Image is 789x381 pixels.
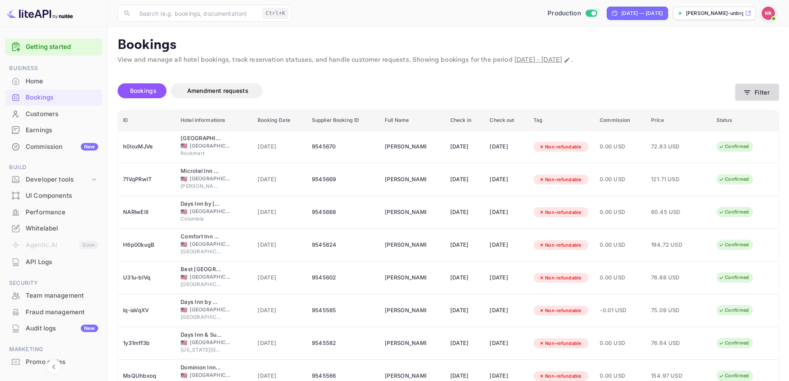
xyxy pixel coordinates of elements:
span: Production [548,9,581,18]
span: 75.09 USD [651,306,692,315]
a: Bookings [5,90,102,105]
span: [DATE] [258,142,302,151]
span: [GEOGRAPHIC_DATA] [190,306,231,313]
div: Dominion Inn & Suites [181,364,222,372]
div: Confirmed [713,371,754,381]
span: [GEOGRAPHIC_DATA] [181,281,222,288]
div: lq-iaVqXV [123,304,171,317]
div: Non-refundable [533,175,587,185]
div: Ctrl+K [263,8,288,19]
p: Bookings [118,37,779,53]
a: API Logs [5,254,102,269]
div: Team management [5,288,102,304]
span: [GEOGRAPHIC_DATA] [190,208,231,215]
div: NARlwEIll [123,206,171,219]
th: Price [646,110,712,131]
span: [DATE] [258,371,302,381]
div: Earnings [26,126,98,135]
a: Home [5,73,102,89]
span: United States of America [181,307,187,313]
span: [DATE] [258,306,302,315]
span: 60.45 USD [651,208,692,217]
div: Days Inn & Suites by Wyndham Kansas City South [181,331,222,339]
div: Commission [26,142,98,152]
div: Developer tools [26,175,90,184]
th: Status [712,110,779,131]
span: 72.83 USD [651,142,692,151]
span: Columbia [181,215,222,223]
a: CommissionNew [5,139,102,154]
div: [DATE] [490,173,524,186]
div: Getting started [5,39,102,56]
a: Earnings [5,122,102,138]
img: Kobus Roux [762,7,775,20]
span: [DATE] [258,339,302,348]
input: Search (e.g. bookings, documentation) [134,5,259,22]
div: H6p00kugB [123,238,171,252]
div: New [81,143,98,150]
div: [DATE] [450,271,480,284]
div: Customers [5,106,102,122]
p: [PERSON_NAME]-unbrg.[PERSON_NAME]... [686,10,743,17]
div: Promo codes [26,357,98,367]
div: [DATE] [450,238,480,252]
div: [DATE] [490,238,524,252]
div: CommissionNew [5,139,102,155]
div: Fraud management [26,308,98,317]
a: Promo codes [5,354,102,369]
div: Non-refundable [533,338,587,349]
a: Team management [5,288,102,303]
span: [GEOGRAPHIC_DATA] [190,371,231,379]
span: Build [5,163,102,172]
div: Audit logs [26,324,98,333]
a: Getting started [26,42,98,52]
span: 0.00 USD [600,142,641,151]
div: Deanna McDaniel [385,271,426,284]
img: LiteAPI logo [7,7,73,20]
div: Audit logsNew [5,320,102,337]
span: [GEOGRAPHIC_DATA] [181,248,222,255]
div: U31u-bIVq [123,271,171,284]
a: UI Components [5,188,102,203]
span: United States of America [181,209,187,214]
span: 0.00 USD [600,208,641,217]
a: Performance [5,204,102,220]
a: Whitelabel [5,221,102,236]
span: Bookings [130,87,157,94]
div: Non-refundable [533,207,587,218]
div: Non-refundable [533,273,587,283]
div: Confirmed [713,240,754,250]
span: [GEOGRAPHIC_DATA] [190,339,231,346]
a: Fraud management [5,304,102,320]
span: United States of America [181,373,187,378]
div: Trevhon Sanders [385,173,426,186]
span: [DATE] [258,208,302,217]
th: ID [118,110,176,131]
div: Brad Moeggenberg [385,238,426,252]
th: Commission [595,110,646,131]
div: 9545602 [312,271,375,284]
div: Marcus Hubbard [385,304,426,317]
div: h0IoxMJVe [123,140,171,153]
span: [GEOGRAPHIC_DATA] [190,142,231,150]
span: United States of America [181,176,187,182]
div: Non-refundable [533,142,587,152]
div: [DATE] [490,337,524,350]
div: 1y31mff3b [123,337,171,350]
button: Change date range [563,56,571,64]
div: UI Components [26,191,98,201]
span: Rockmart [181,150,222,157]
p: View and manage all hotel bookings, track reservation statuses, and handle customer requests. Sho... [118,55,779,65]
span: United States of America [181,274,187,280]
span: -0.01 USD [600,306,641,315]
div: 9545582 [312,337,375,350]
div: Promo codes [5,354,102,370]
div: [DATE] [490,140,524,153]
span: 0.00 USD [600,240,641,250]
div: API Logs [26,257,98,267]
span: 76.64 USD [651,339,692,348]
div: Econo Lodge Inn & Suites Rockmart [181,134,222,143]
span: [GEOGRAPHIC_DATA] [190,273,231,281]
div: Daryn Gethers [385,206,426,219]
